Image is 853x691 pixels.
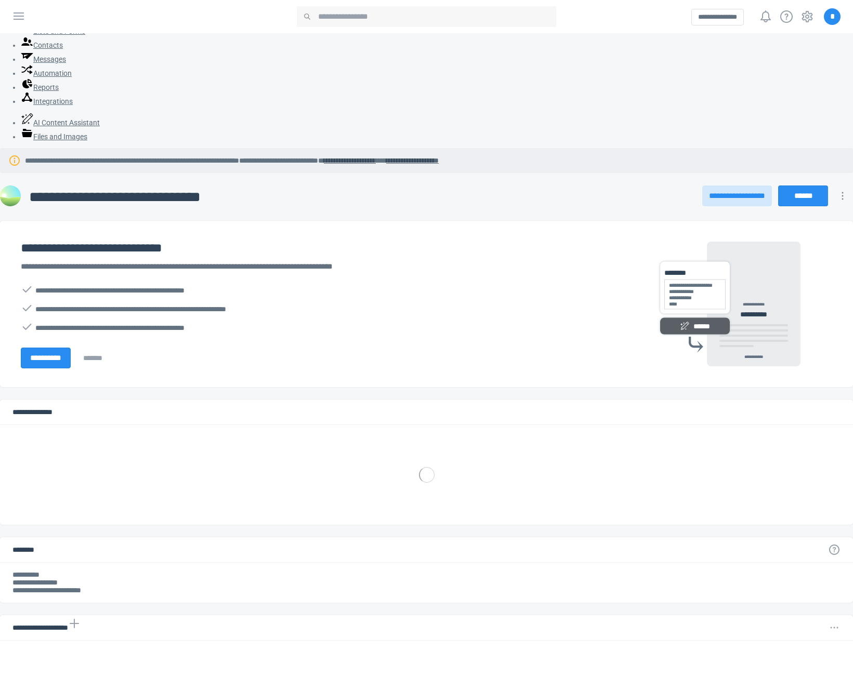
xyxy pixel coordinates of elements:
a: Files and Images [21,132,87,141]
a: Contacts [21,41,63,49]
span: Contacts [33,41,63,49]
span: Messages [33,55,66,63]
a: Reports [21,83,59,91]
span: Reports [33,83,59,91]
a: Integrations [21,97,73,105]
span: Automation [33,69,72,77]
span: Files and Images [33,132,87,141]
span: AI Content Assistant [33,118,100,127]
span: Integrations [33,97,73,105]
a: Messages [21,55,66,63]
a: AI Content Assistant [21,118,100,127]
a: Automation [21,69,72,77]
